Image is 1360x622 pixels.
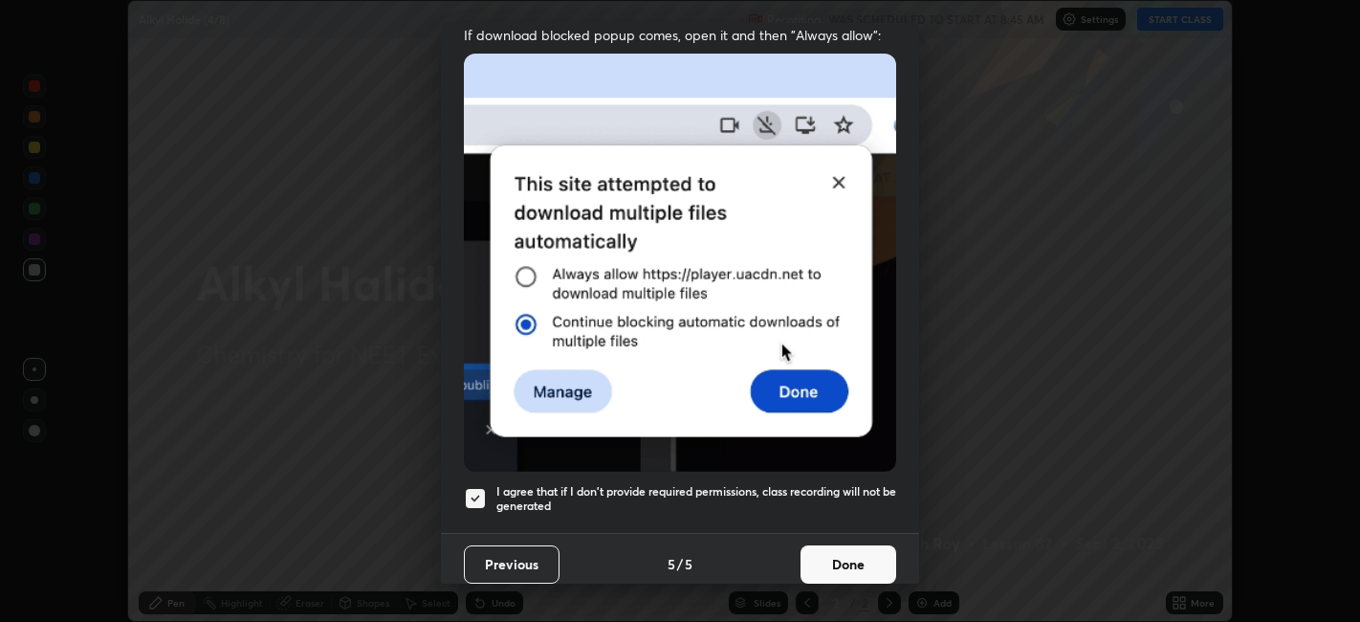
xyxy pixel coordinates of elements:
h4: / [677,554,683,574]
button: Previous [464,545,559,584]
h4: 5 [685,554,692,574]
button: Done [801,545,896,584]
span: If download blocked popup comes, open it and then "Always allow": [464,26,896,44]
h5: I agree that if I don't provide required permissions, class recording will not be generated [496,484,896,514]
img: downloads-permission-blocked.gif [464,54,896,472]
h4: 5 [668,554,675,574]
